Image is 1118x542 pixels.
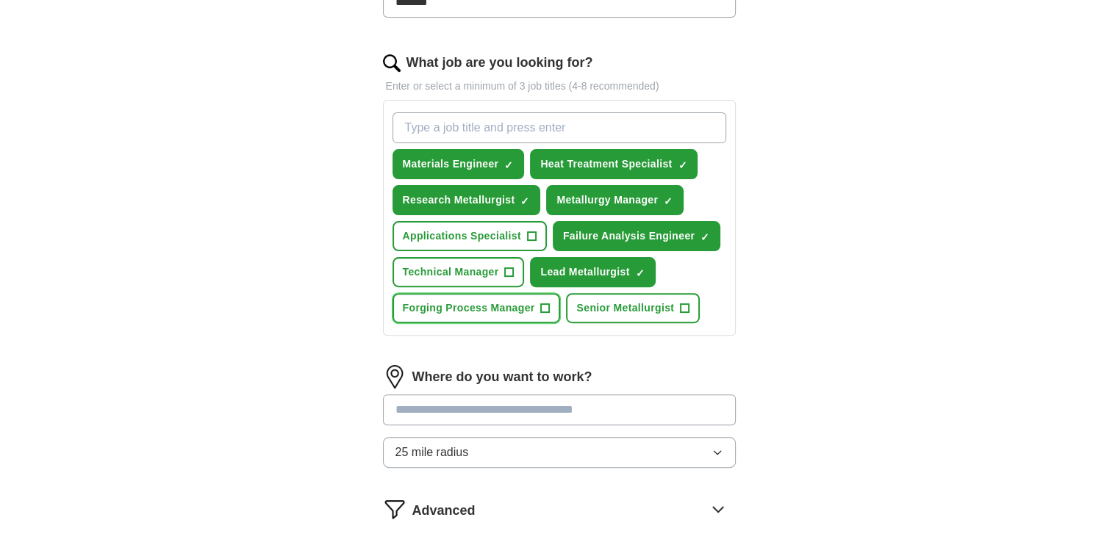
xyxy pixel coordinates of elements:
[403,264,499,280] span: Technical Manager
[636,267,645,279] span: ✓
[393,112,726,143] input: Type a job title and press enter
[403,156,499,172] span: Materials Engineer
[395,444,469,461] span: 25 mile radius
[383,79,736,94] p: Enter or select a minimum of 3 job titles (4-8 recommended)
[700,231,709,243] span: ✓
[546,185,684,215] button: Metallurgy Manager✓
[556,192,658,208] span: Metallurgy Manager
[553,221,720,251] button: Failure Analysis Engineer✓
[576,300,674,316] span: Senior Metallurgist
[403,300,535,316] span: Forging Process Manager
[383,497,406,521] img: filter
[393,185,541,215] button: Research Metallurgist✓
[563,228,695,244] span: Failure Analysis Engineer
[530,257,655,287] button: Lead Metallurgist✓
[520,195,529,207] span: ✓
[504,159,513,171] span: ✓
[412,367,592,387] label: Where do you want to work?
[664,195,673,207] span: ✓
[406,53,593,73] label: What job are you looking for?
[412,501,476,521] span: Advanced
[678,159,687,171] span: ✓
[530,149,698,179] button: Heat Treatment Specialist✓
[393,149,525,179] button: Materials Engineer✓
[393,221,547,251] button: Applications Specialist
[540,264,629,280] span: Lead Metallurgist
[393,293,561,323] button: Forging Process Manager
[383,365,406,389] img: location.png
[393,257,525,287] button: Technical Manager
[540,156,672,172] span: Heat Treatment Specialist
[383,54,401,72] img: search.png
[566,293,700,323] button: Senior Metallurgist
[403,228,521,244] span: Applications Specialist
[403,192,515,208] span: Research Metallurgist
[383,437,736,468] button: 25 mile radius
